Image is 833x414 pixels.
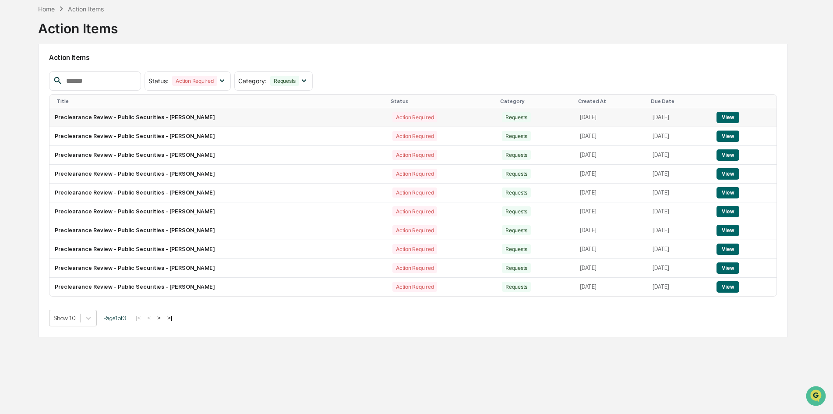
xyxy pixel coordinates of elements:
[30,76,111,83] div: We're available if you need us!
[500,98,571,104] div: Category
[133,314,143,322] button: |<
[717,149,739,161] button: View
[717,131,739,142] button: View
[575,202,647,221] td: [DATE]
[238,77,267,85] span: Category :
[392,188,437,198] div: Action Required
[717,168,739,180] button: View
[647,259,711,278] td: [DATE]
[575,165,647,184] td: [DATE]
[49,278,387,296] td: Preclearance Review - Public Securities - [PERSON_NAME]
[38,14,118,36] div: Action Items
[392,282,437,292] div: Action Required
[651,98,708,104] div: Due Date
[49,259,387,278] td: Preclearance Review - Public Securities - [PERSON_NAME]
[392,263,437,273] div: Action Required
[148,77,169,85] span: Status :
[502,263,531,273] div: Requests
[647,202,711,221] td: [DATE]
[103,315,127,322] span: Page 1 of 3
[717,206,739,217] button: View
[502,206,531,216] div: Requests
[68,5,104,13] div: Action Items
[502,150,531,160] div: Requests
[9,18,159,32] p: How can we help?
[502,131,531,141] div: Requests
[18,127,55,136] span: Data Lookup
[49,221,387,240] td: Preclearance Review - Public Securities - [PERSON_NAME]
[49,146,387,165] td: Preclearance Review - Public Securities - [PERSON_NAME]
[717,246,739,252] a: View
[145,314,153,322] button: <
[49,108,387,127] td: Preclearance Review - Public Securities - [PERSON_NAME]
[5,124,59,139] a: 🔎Data Lookup
[9,67,25,83] img: 1746055101610-c473b297-6a78-478c-a979-82029cc54cd1
[155,314,163,322] button: >
[717,152,739,158] a: View
[18,110,56,119] span: Preclearance
[717,225,739,236] button: View
[49,165,387,184] td: Preclearance Review - Public Securities - [PERSON_NAME]
[392,131,437,141] div: Action Required
[392,112,437,122] div: Action Required
[647,184,711,202] td: [DATE]
[717,244,739,255] button: View
[502,169,531,179] div: Requests
[49,240,387,259] td: Preclearance Review - Public Securities - [PERSON_NAME]
[165,314,175,322] button: >|
[575,259,647,278] td: [DATE]
[575,184,647,202] td: [DATE]
[392,150,437,160] div: Action Required
[575,221,647,240] td: [DATE]
[502,282,531,292] div: Requests
[717,187,739,198] button: View
[647,127,711,146] td: [DATE]
[62,148,106,155] a: Powered byPylon
[647,108,711,127] td: [DATE]
[502,225,531,235] div: Requests
[149,70,159,80] button: Start new chat
[391,98,493,104] div: Status
[717,189,739,196] a: View
[717,227,739,234] a: View
[575,127,647,146] td: [DATE]
[717,265,739,271] a: View
[172,76,217,86] div: Action Required
[38,5,55,13] div: Home
[575,240,647,259] td: [DATE]
[49,127,387,146] td: Preclearance Review - Public Securities - [PERSON_NAME]
[49,184,387,202] td: Preclearance Review - Public Securities - [PERSON_NAME]
[647,221,711,240] td: [DATE]
[717,170,739,177] a: View
[56,98,384,104] div: Title
[647,240,711,259] td: [DATE]
[502,244,531,254] div: Requests
[805,385,829,409] iframe: Open customer support
[270,76,299,86] div: Requests
[30,67,144,76] div: Start new chat
[647,165,711,184] td: [DATE]
[502,188,531,198] div: Requests
[87,149,106,155] span: Pylon
[575,108,647,127] td: [DATE]
[717,262,739,274] button: View
[717,112,739,123] button: View
[575,278,647,296] td: [DATE]
[23,40,145,49] input: Clear
[717,283,739,290] a: View
[5,107,60,123] a: 🖐️Preclearance
[49,53,777,62] h2: Action Items
[49,202,387,221] td: Preclearance Review - Public Securities - [PERSON_NAME]
[64,111,71,118] div: 🗄️
[60,107,112,123] a: 🗄️Attestations
[717,114,739,120] a: View
[647,146,711,165] td: [DATE]
[72,110,109,119] span: Attestations
[717,281,739,293] button: View
[717,133,739,139] a: View
[647,278,711,296] td: [DATE]
[502,112,531,122] div: Requests
[392,244,437,254] div: Action Required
